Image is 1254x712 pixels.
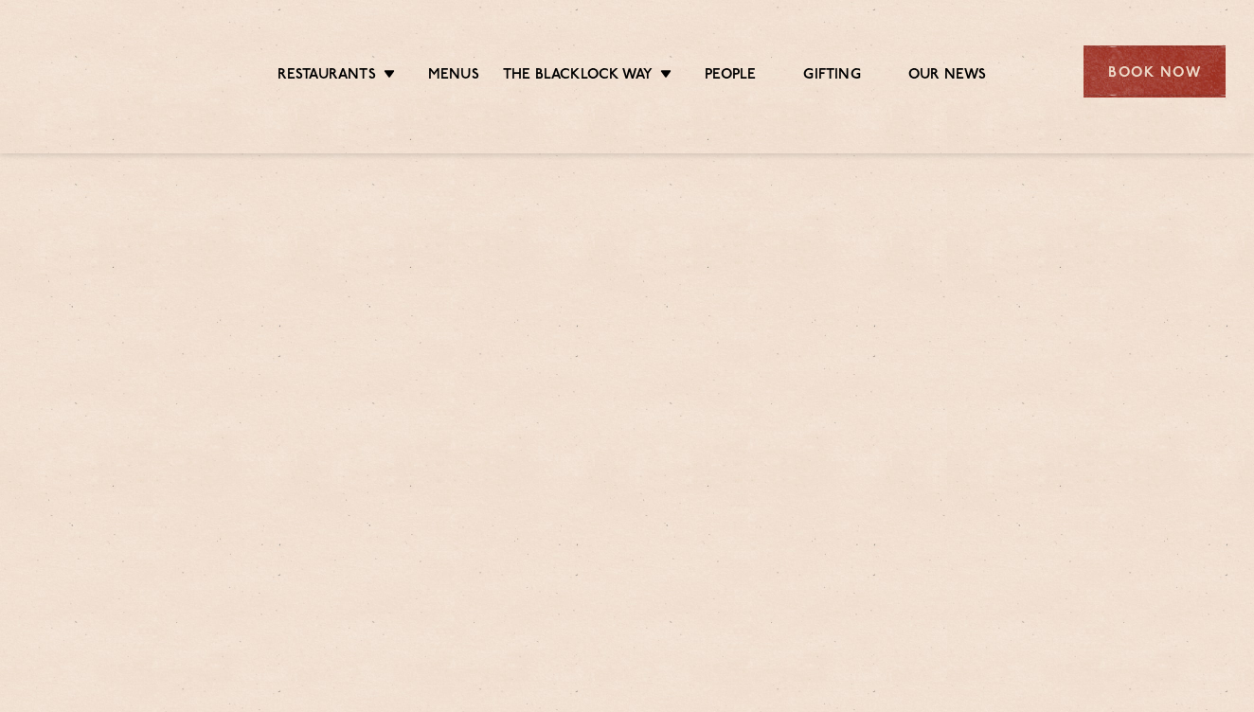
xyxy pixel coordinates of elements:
a: Our News [908,66,987,87]
a: Restaurants [278,66,376,87]
a: People [705,66,756,87]
a: Gifting [803,66,860,87]
div: Book Now [1084,45,1226,98]
a: The Blacklock Way [503,66,653,87]
img: svg%3E [28,18,189,125]
a: Menus [428,66,479,87]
